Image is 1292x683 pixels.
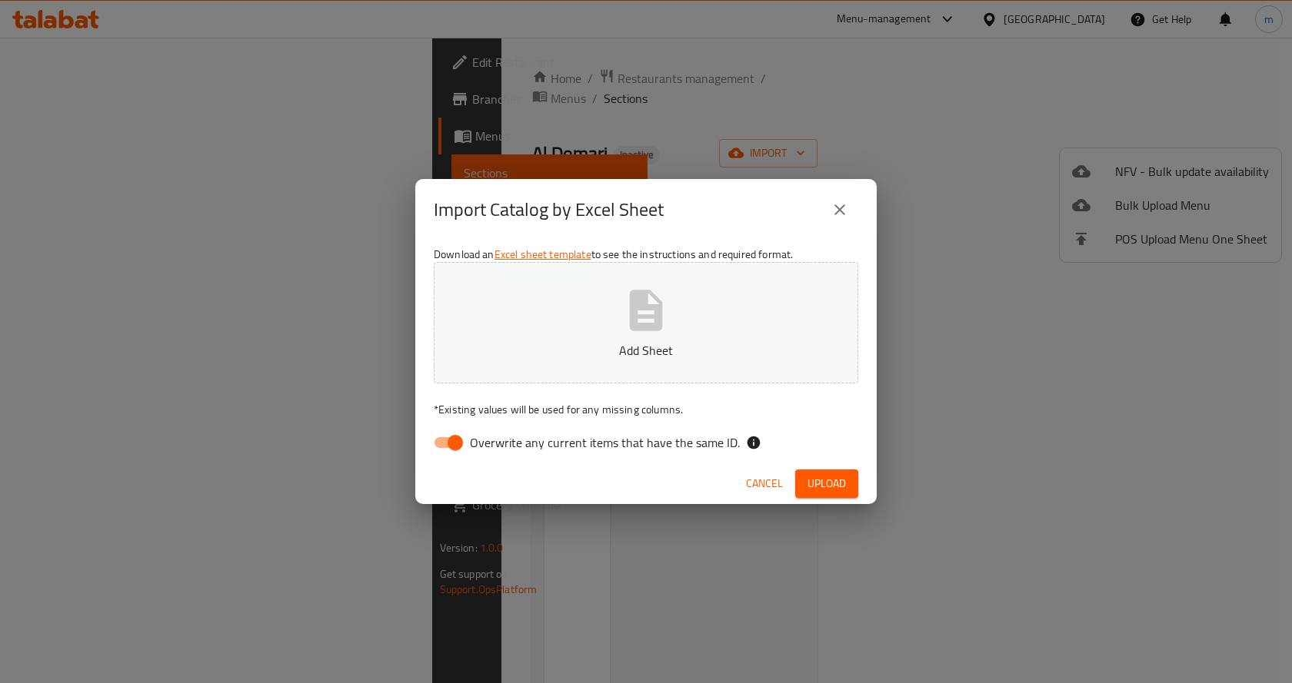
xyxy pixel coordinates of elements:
[415,240,877,463] div: Download an to see the instructions and required format.
[494,244,591,264] a: Excel sheet template
[746,435,761,450] svg: If the overwrite option isn't selected, then the items that match an existing ID will be ignored ...
[434,262,858,383] button: Add Sheet
[470,433,740,452] span: Overwrite any current items that have the same ID.
[807,474,846,493] span: Upload
[746,474,783,493] span: Cancel
[434,197,664,222] h2: Import Catalog by Excel Sheet
[821,191,858,228] button: close
[795,469,858,498] button: Upload
[740,469,789,498] button: Cancel
[458,341,834,360] p: Add Sheet
[434,402,858,417] p: Existing values will be used for any missing columns.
